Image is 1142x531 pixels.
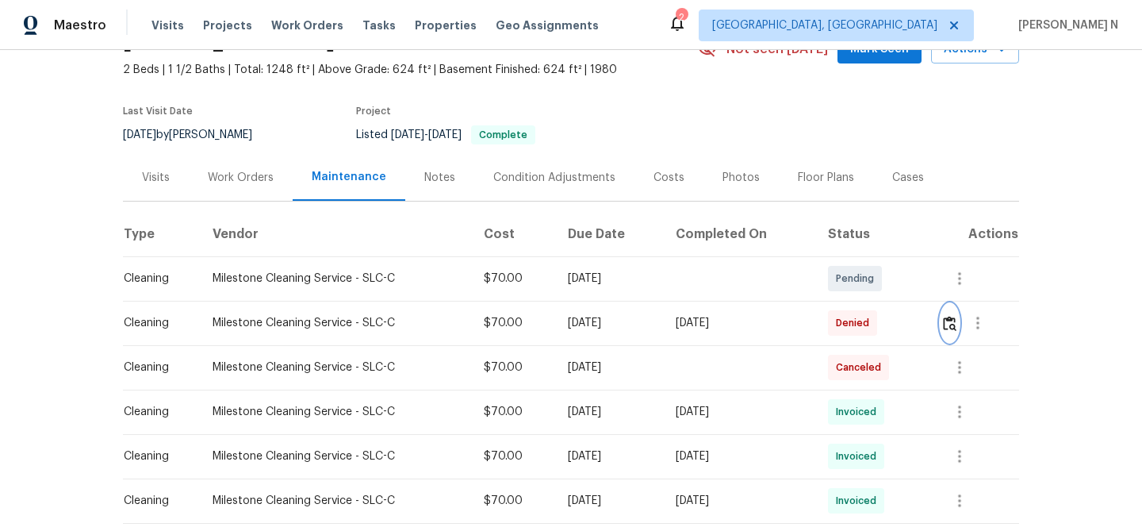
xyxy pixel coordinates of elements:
div: Cleaning [124,360,187,375]
th: Due Date [555,212,663,256]
div: Condition Adjustments [493,170,615,186]
div: $70.00 [484,315,542,331]
th: Status [815,212,928,256]
div: Costs [653,170,684,186]
span: [DATE] [123,129,156,140]
div: [DATE] [676,404,803,420]
div: Cleaning [124,404,187,420]
div: Milestone Cleaning Service - SLC-C [213,271,458,287]
span: 2 Beds | 1 1/2 Baths | Total: 1248 ft² | Above Grade: 624 ft² | Basement Finished: 624 ft² | 1980 [123,62,698,78]
th: Actions [928,212,1019,256]
div: $70.00 [484,271,542,287]
span: Invoiced [836,448,883,464]
div: Milestone Cleaning Service - SLC-C [213,404,458,420]
div: Milestone Cleaning Service - SLC-C [213,448,458,464]
span: Work Orders [271,17,343,33]
span: - [391,129,462,140]
div: $70.00 [484,404,542,420]
div: [DATE] [568,404,650,420]
div: Visits [142,170,170,186]
span: Pending [836,271,880,287]
span: [PERSON_NAME] N [1012,17,1118,33]
span: Denied [836,315,876,331]
span: [GEOGRAPHIC_DATA], [GEOGRAPHIC_DATA] [712,17,937,33]
div: [DATE] [676,315,803,331]
span: Invoiced [836,493,883,509]
th: Cost [471,212,555,256]
div: [DATE] [568,493,650,509]
button: Review Icon [941,304,959,342]
span: Properties [415,17,477,33]
div: Notes [424,170,455,186]
th: Type [123,212,200,256]
div: Cleaning [124,448,187,464]
div: Cleaning [124,315,187,331]
div: Cleaning [124,493,187,509]
div: Cleaning [124,271,187,287]
div: Milestone Cleaning Service - SLC-C [213,493,458,509]
div: [DATE] [568,315,650,331]
div: [DATE] [676,448,803,464]
div: $70.00 [484,493,542,509]
div: 2 [676,10,687,25]
span: Geo Assignments [496,17,599,33]
div: Milestone Cleaning Service - SLC-C [213,360,458,375]
span: Invoiced [836,404,883,420]
span: Visits [151,17,184,33]
span: [DATE] [391,129,424,140]
span: Projects [203,17,252,33]
div: Maintenance [312,169,386,185]
div: Cases [892,170,924,186]
div: Photos [722,170,760,186]
div: [DATE] [568,360,650,375]
div: Work Orders [208,170,274,186]
span: Project [356,106,391,116]
div: [DATE] [676,493,803,509]
span: Tasks [362,20,396,31]
div: $70.00 [484,360,542,375]
div: Milestone Cleaning Service - SLC-C [213,315,458,331]
img: Review Icon [943,316,956,331]
div: [DATE] [568,271,650,287]
span: Listed [356,129,535,140]
div: $70.00 [484,448,542,464]
span: Last Visit Date [123,106,193,116]
div: by [PERSON_NAME] [123,125,271,144]
span: Maestro [54,17,106,33]
span: Complete [473,130,534,140]
div: Floor Plans [798,170,854,186]
div: [DATE] [568,448,650,464]
span: Canceled [836,360,887,375]
th: Vendor [200,212,471,256]
th: Completed On [663,212,815,256]
span: [DATE] [428,129,462,140]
